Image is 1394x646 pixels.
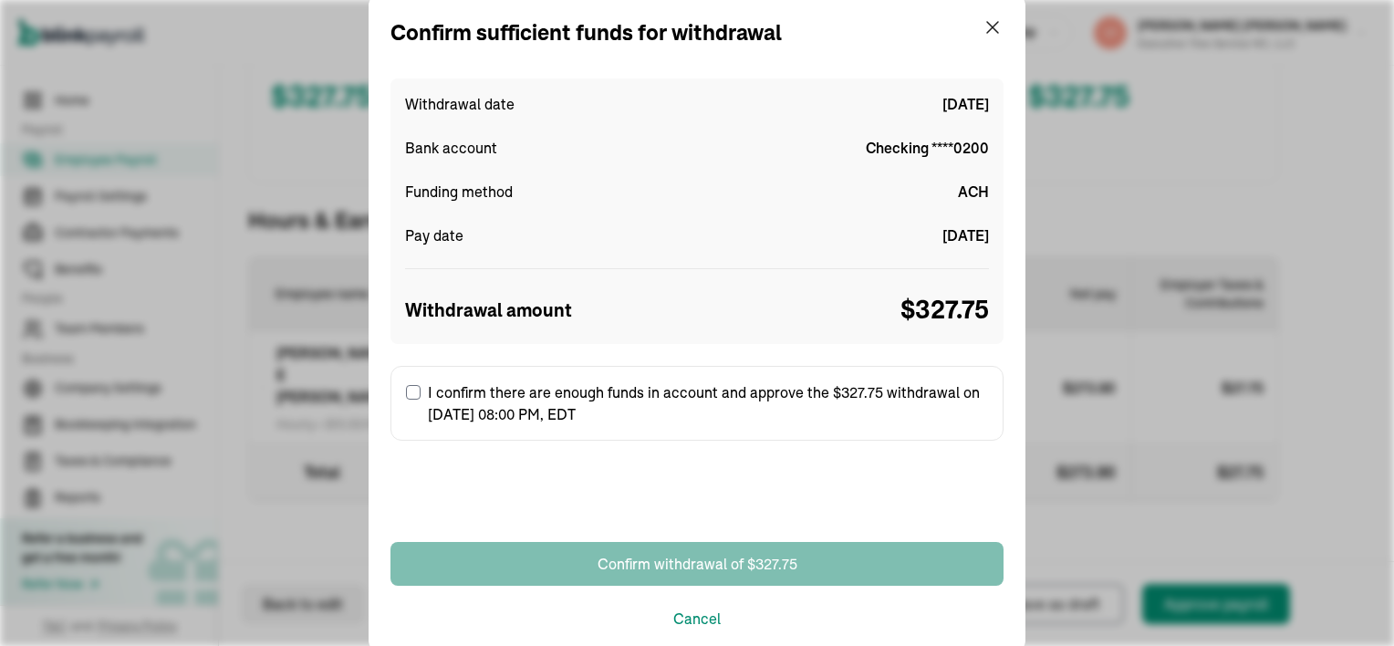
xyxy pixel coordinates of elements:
[390,542,1004,586] button: Confirm withdrawal of $327.75
[405,224,463,246] span: Pay date
[405,297,572,324] span: Withdrawal amount
[405,93,515,115] span: Withdrawal date
[598,553,797,575] div: Confirm withdrawal of $327.75
[406,385,421,400] input: I confirm there are enough funds in account and approve the $327.75 withdrawal on [DATE] 08:00 PM...
[900,291,989,329] span: $ 327.75
[390,16,782,49] div: Confirm sufficient funds for withdrawal
[942,224,989,246] span: [DATE]
[405,137,497,159] span: Bank account
[405,181,513,203] span: Funding method
[958,181,989,203] span: ACH
[673,608,721,630] button: Cancel
[942,93,989,115] span: [DATE]
[390,366,1004,441] label: I confirm there are enough funds in account and approve the $327.75 withdrawal on [DATE] 08:00 PM...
